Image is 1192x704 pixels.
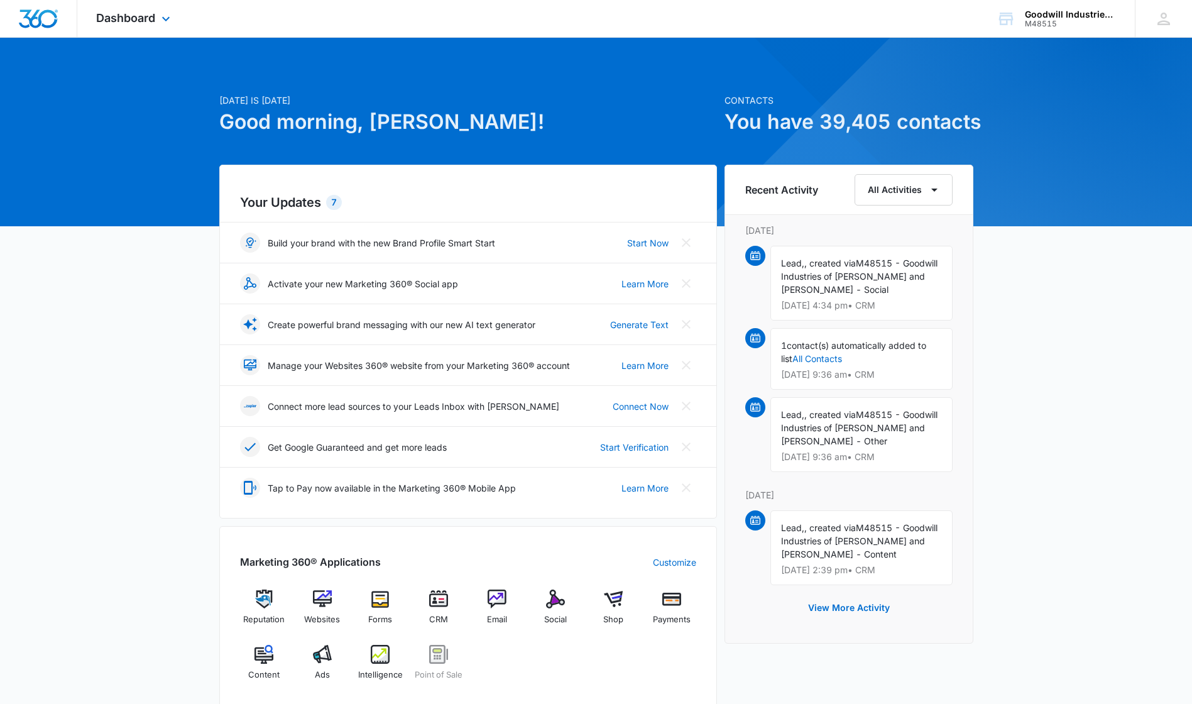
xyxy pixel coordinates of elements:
a: Customize [653,556,696,569]
a: Start Verification [600,441,669,454]
p: Get Google Guaranteed and get more leads [268,441,447,454]
span: Forms [368,613,392,626]
button: Close [676,437,696,457]
a: Learn More [621,277,669,290]
span: Lead, [781,522,804,533]
a: CRM [415,590,463,635]
span: , created via [804,409,856,420]
div: account name [1025,9,1117,19]
span: Reputation [243,613,285,626]
h1: Good morning, [PERSON_NAME]! [219,107,717,137]
p: Connect more lead sources to your Leads Inbox with [PERSON_NAME] [268,400,559,413]
h1: You have 39,405 contacts [724,107,973,137]
span: Payments [653,613,691,626]
span: contact(s) automatically added to list [781,340,926,364]
div: 7 [326,195,342,210]
a: Social [531,590,579,635]
p: Activate your new Marketing 360® Social app [268,277,458,290]
span: Ads [315,669,330,681]
button: Close [676,396,696,416]
a: Start Now [627,236,669,250]
a: Ads [298,645,346,690]
h6: Recent Activity [745,182,818,197]
p: Manage your Websites 360® website from your Marketing 360® account [268,359,570,372]
p: Create powerful brand messaging with our new AI text generator [268,318,535,331]
span: , created via [804,522,856,533]
span: Social [544,613,567,626]
div: account id [1025,19,1117,28]
p: Contacts [724,94,973,107]
span: Lead, [781,409,804,420]
span: Content [248,669,280,681]
a: Content [240,645,288,690]
span: , created via [804,258,856,268]
span: M48515 - Goodwill Industries of [PERSON_NAME] and [PERSON_NAME] - Social [781,258,938,295]
span: Websites [304,613,340,626]
span: 1 [781,340,787,351]
button: Close [676,314,696,334]
p: [DATE] 4:34 pm • CRM [781,301,942,310]
button: Close [676,355,696,375]
h2: Your Updates [240,193,696,212]
button: Close [676,478,696,498]
a: All Contacts [792,353,842,364]
p: [DATE] 9:36 am • CRM [781,453,942,461]
span: Shop [603,613,623,626]
button: Close [676,273,696,294]
span: Point of Sale [415,669,462,681]
a: Generate Text [610,318,669,331]
button: View More Activity [796,593,902,623]
button: Close [676,233,696,253]
p: [DATE] is [DATE] [219,94,717,107]
a: Websites [298,590,346,635]
p: [DATE] 2:39 pm • CRM [781,566,942,575]
a: Point of Sale [415,645,463,690]
button: All Activities [855,174,953,206]
span: Dashboard [96,11,155,25]
a: Intelligence [356,645,405,690]
a: Learn More [621,359,669,372]
span: Email [487,613,507,626]
a: Payments [648,590,696,635]
a: Connect Now [613,400,669,413]
span: M48515 - Goodwill Industries of [PERSON_NAME] and [PERSON_NAME] - Other [781,409,938,446]
a: Learn More [621,481,669,495]
p: [DATE] [745,224,953,237]
span: Intelligence [358,669,403,681]
span: M48515 - Goodwill Industries of [PERSON_NAME] and [PERSON_NAME] - Content [781,522,938,559]
a: Shop [589,590,638,635]
p: [DATE] [745,488,953,502]
p: Tap to Pay now available in the Marketing 360® Mobile App [268,481,516,495]
a: Forms [356,590,405,635]
a: Email [473,590,522,635]
p: Build your brand with the new Brand Profile Smart Start [268,236,495,250]
span: Lead, [781,258,804,268]
span: CRM [429,613,448,626]
a: Reputation [240,590,288,635]
p: [DATE] 9:36 am • CRM [781,370,942,379]
h2: Marketing 360® Applications [240,554,381,569]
